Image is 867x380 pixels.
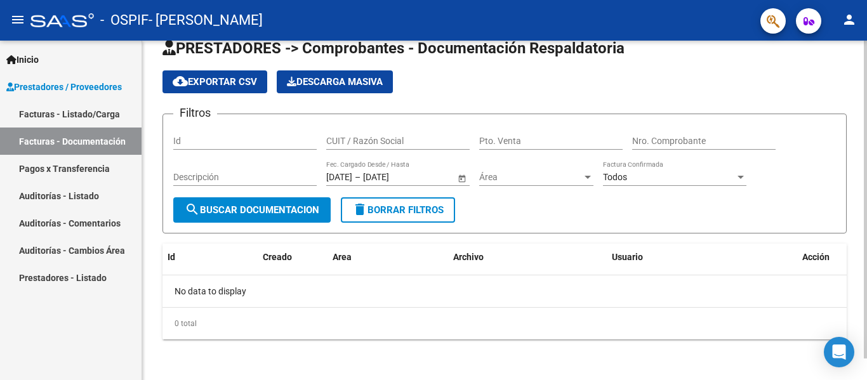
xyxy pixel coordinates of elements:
span: Acción [802,252,830,262]
input: Fecha inicio [326,172,352,183]
span: PRESTADORES -> Comprobantes - Documentación Respaldatoria [162,39,625,57]
span: Id [168,252,175,262]
datatable-header-cell: Id [162,244,213,271]
span: Todos [603,172,627,182]
mat-icon: cloud_download [173,74,188,89]
span: Prestadores / Proveedores [6,80,122,94]
datatable-header-cell: Usuario [607,244,797,271]
button: Buscar Documentacion [173,197,331,223]
span: Inicio [6,53,39,67]
mat-icon: menu [10,12,25,27]
span: Exportar CSV [173,76,257,88]
div: 0 total [162,308,847,339]
span: – [355,172,361,183]
span: Usuario [612,252,643,262]
span: Área [479,172,582,183]
button: Open calendar [455,171,468,185]
button: Exportar CSV [162,70,267,93]
app-download-masive: Descarga masiva de comprobantes (adjuntos) [277,70,393,93]
div: No data to display [162,275,847,307]
div: Open Intercom Messenger [824,337,854,367]
datatable-header-cell: Creado [258,244,328,271]
span: Area [333,252,352,262]
datatable-header-cell: Area [328,244,448,271]
span: Creado [263,252,292,262]
h3: Filtros [173,104,217,122]
span: Buscar Documentacion [185,204,319,216]
button: Borrar Filtros [341,197,455,223]
span: Archivo [453,252,484,262]
datatable-header-cell: Acción [797,244,861,271]
mat-icon: search [185,202,200,217]
mat-icon: person [842,12,857,27]
input: Fecha fin [363,172,425,183]
span: Borrar Filtros [352,204,444,216]
datatable-header-cell: Archivo [448,244,607,271]
span: Descarga Masiva [287,76,383,88]
button: Descarga Masiva [277,70,393,93]
mat-icon: delete [352,202,367,217]
span: - [PERSON_NAME] [149,6,263,34]
span: - OSPIF [100,6,149,34]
